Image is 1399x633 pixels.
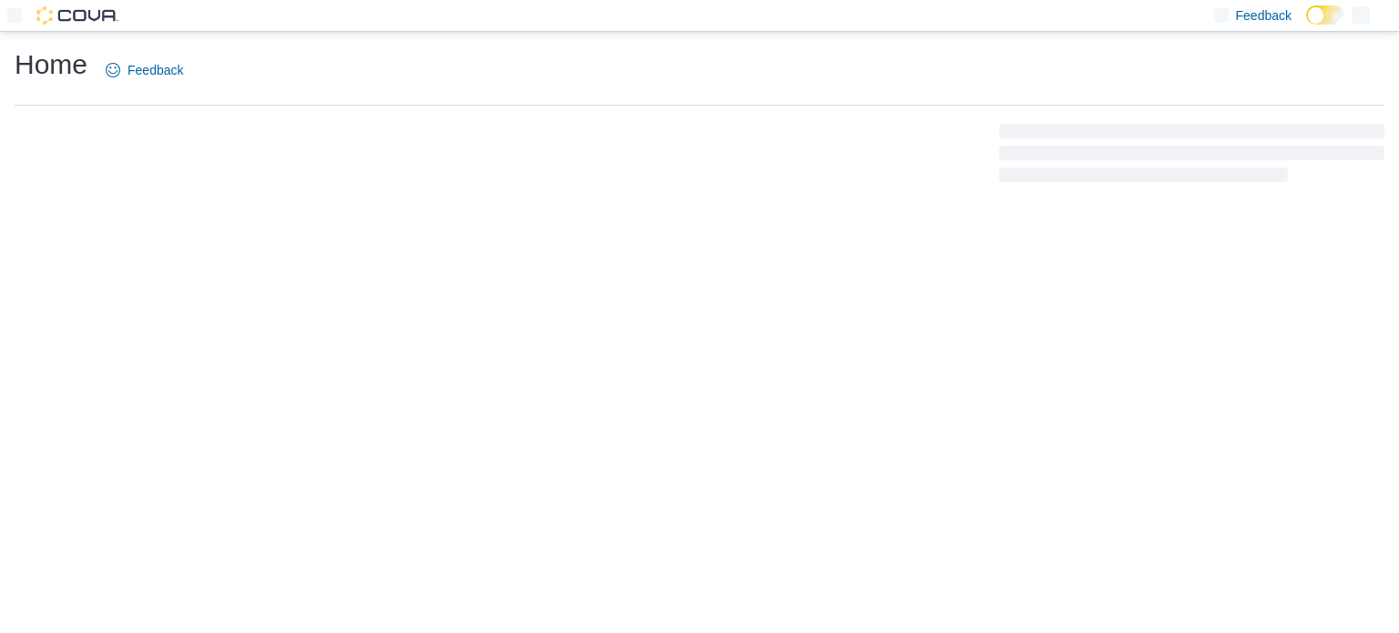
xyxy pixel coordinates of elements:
span: Feedback [128,61,183,79]
span: Loading [999,128,1384,186]
h1: Home [15,46,87,83]
input: Dark Mode [1306,5,1344,25]
a: Feedback [98,52,190,88]
img: Cova [36,6,118,25]
span: Feedback [1236,6,1292,25]
span: Dark Mode [1306,25,1307,26]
